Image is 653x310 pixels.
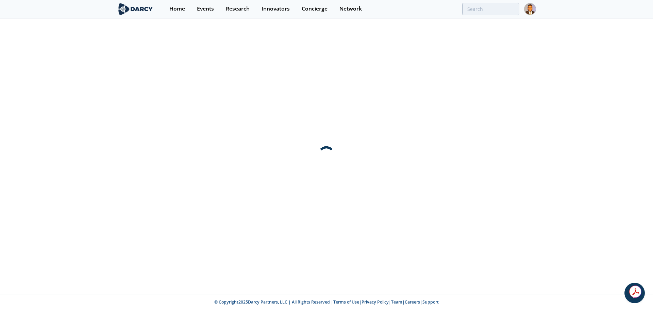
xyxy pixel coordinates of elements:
a: Careers [405,299,420,305]
input: Advanced Search [462,3,519,15]
a: Support [422,299,439,305]
div: Research [226,6,250,12]
p: © Copyright 2025 Darcy Partners, LLC | All Rights Reserved | | | | | [75,299,578,305]
a: Team [391,299,402,305]
img: Profile [524,3,536,15]
div: Network [339,6,362,12]
div: Concierge [302,6,328,12]
a: Terms of Use [333,299,359,305]
div: Events [197,6,214,12]
iframe: chat widget [624,283,646,303]
a: Privacy Policy [362,299,389,305]
img: logo-wide.svg [117,3,154,15]
div: Innovators [262,6,290,12]
div: Home [169,6,185,12]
